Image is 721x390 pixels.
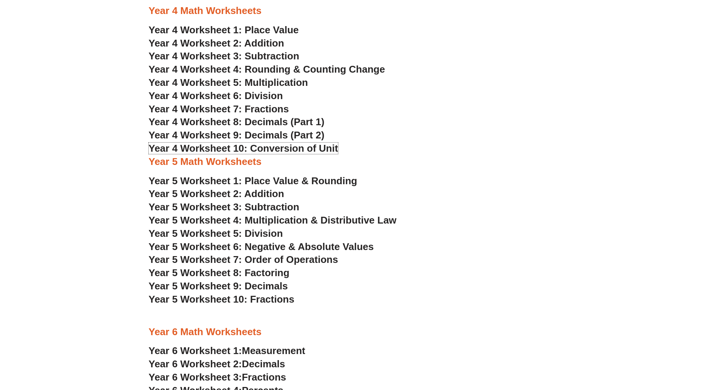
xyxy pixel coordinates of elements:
a: Year 4 Worksheet 8: Decimals (Part 1) [149,116,325,127]
a: Year 4 Worksheet 2: Addition [149,37,284,49]
span: Measurement [242,345,305,356]
a: Year 6 Worksheet 2:Decimals [149,358,285,370]
span: Year 6 Worksheet 2: [149,358,242,370]
a: Year 5 Worksheet 2: Addition [149,188,284,199]
h3: Year 4 Math Worksheets [149,5,573,17]
a: Year 4 Worksheet 5: Multiplication [149,77,308,88]
span: Decimals [242,358,285,370]
a: Year 5 Worksheet 6: Negative & Absolute Values [149,241,374,252]
a: Year 5 Worksheet 5: Division [149,228,283,239]
a: Year 4 Worksheet 4: Rounding & Counting Change [149,64,385,75]
a: Year 6 Worksheet 1:Measurement [149,345,305,356]
a: Year 5 Worksheet 4: Multiplication & Distributive Law [149,214,397,226]
a: Year 6 Worksheet 3:Fractions [149,371,286,383]
span: Year 6 Worksheet 1: [149,345,242,356]
a: Year 5 Worksheet 7: Order of Operations [149,254,338,265]
span: Fractions [242,371,286,383]
iframe: Chat Widget [595,305,721,390]
a: Year 4 Worksheet 1: Place Value [149,24,299,36]
a: Year 4 Worksheet 3: Subtraction [149,50,299,62]
a: Year 5 Worksheet 1: Place Value & Rounding [149,175,357,186]
span: Year 6 Worksheet 3: [149,371,242,383]
a: Year 5 Worksheet 9: Decimals [149,280,288,292]
a: Year 4 Worksheet 7: Fractions [149,103,289,115]
a: Year 5 Worksheet 3: Subtraction [149,201,299,213]
a: Year 4 Worksheet 9: Decimals (Part 2) [149,129,325,141]
a: Year 5 Worksheet 10: Fractions [149,294,294,305]
h3: Year 6 Math Worksheets [149,326,573,339]
a: Year 5 Worksheet 8: Factoring [149,267,290,278]
a: Year 4 Worksheet 10: Conversion of Unit [149,143,338,154]
h3: Year 5 Math Worksheets [149,155,573,168]
a: Year 4 Worksheet 6: Division [149,90,283,101]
